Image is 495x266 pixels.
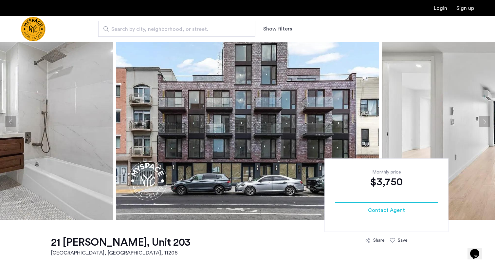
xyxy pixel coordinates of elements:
span: Contact Agent [368,206,405,214]
span: Search by city, neighborhood, or street. [111,25,237,33]
h1: 21 [PERSON_NAME], Unit 203 [51,236,190,249]
a: Registration [456,6,474,11]
img: logo [21,17,46,41]
h2: [GEOGRAPHIC_DATA], [GEOGRAPHIC_DATA] , 11206 [51,249,190,257]
button: button [335,202,438,218]
div: Share [373,237,385,244]
button: Show or hide filters [263,25,292,33]
input: Apartment Search [98,21,255,37]
img: apartment [116,23,379,220]
div: $3,750 [335,175,438,189]
button: Next apartment [479,116,490,127]
a: 21 [PERSON_NAME], Unit 203[GEOGRAPHIC_DATA], [GEOGRAPHIC_DATA], 11206 [51,236,190,257]
div: Save [398,237,408,244]
a: Cazamio Logo [21,17,46,41]
a: Login [434,6,447,11]
div: Monthly price [335,169,438,175]
button: Previous apartment [5,116,16,127]
iframe: chat widget [467,240,488,259]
